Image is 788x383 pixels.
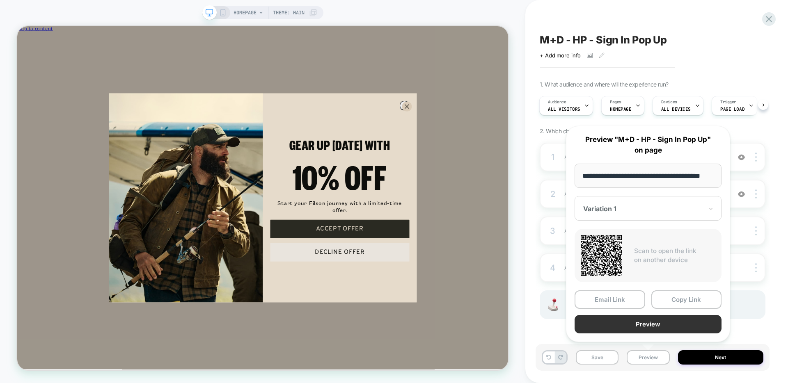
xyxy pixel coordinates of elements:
span: Devices [661,99,677,105]
button: Copy Link [651,290,722,309]
button: Save [576,350,618,365]
div: 4 [549,260,557,275]
span: Page Load [720,106,744,112]
span: 1. What audience and where will the experience run? [540,81,668,88]
img: close [755,226,757,235]
img: crossed eye [738,191,745,198]
span: HOMEPAGE [234,6,257,19]
button: Preview [575,315,722,333]
img: close [755,263,757,272]
button: ACCEPT OFFER [337,258,523,283]
span: HOMEPAGE [610,106,632,112]
span: Audience [548,99,566,105]
img: crossed eye [738,154,745,161]
span: Theme: MAIN [273,6,305,19]
span: 10% OFF [367,172,493,228]
button: Preview [627,350,669,365]
button: Next [678,350,764,365]
img: close [755,153,757,162]
button: Close dialog [510,99,523,112]
span: 2. Which changes the experience contains? [540,128,647,135]
div: 1 [549,150,557,164]
span: All Visitors [548,106,580,112]
button: DECLINE OFFER [337,289,523,314]
p: Scan to open the link on another device [634,246,715,265]
p: Preview "M+D - HP - Sign In Pop Up" on page [575,135,722,155]
div: 2 [549,187,557,201]
img: close [755,189,757,198]
span: Trigger [720,99,736,105]
button: Email Link [575,290,645,309]
img: Might As Well Have The Best [122,89,328,368]
span: + Add more info [540,52,581,59]
span: ALL DEVICES [661,106,691,112]
img: Joystick [545,299,561,311]
span: Pages [610,99,621,105]
span: GEAR UP [DATE] WITH [363,147,497,169]
div: 3 [549,223,557,238]
span: M+D - HP - Sign In Pop Up [540,34,667,46]
span: Start your Filson journey with a limited-time offer. [347,231,513,250]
